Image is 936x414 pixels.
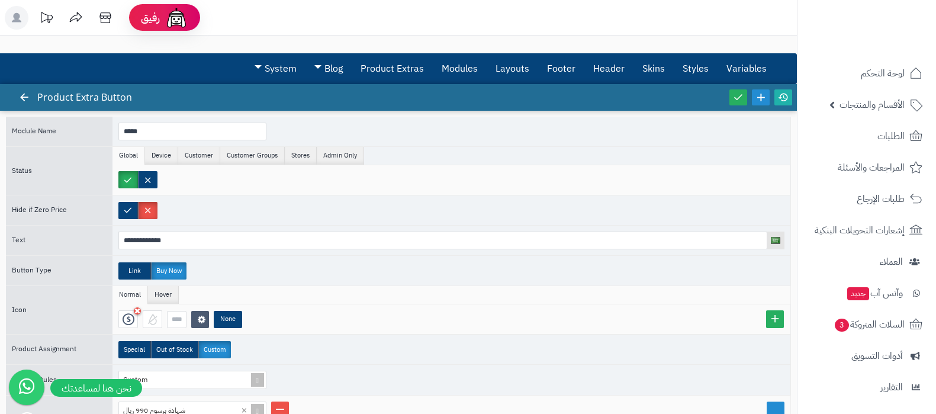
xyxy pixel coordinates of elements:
a: أدوات التسويق [805,342,929,370]
img: ai-face.png [165,6,188,30]
li: Admin Only [317,147,364,165]
span: وآتس آب [846,285,903,301]
span: التقارير [880,379,903,396]
li: Stores [285,147,317,165]
span: Status [12,165,32,176]
span: الطلبات [877,128,905,145]
a: Layouts [487,54,538,84]
a: وآتس آبجديد [805,279,929,307]
label: Special [118,341,151,358]
a: الطلبات [805,122,929,150]
a: تحديثات المنصة [31,6,61,33]
span: Hide if Zero Price [12,204,67,215]
a: Skins [633,54,674,84]
li: Customer [178,147,220,165]
li: Customer Groups [220,147,285,165]
label: Out of Stock [151,341,198,358]
span: رفيق [141,11,160,25]
label: None [214,311,242,328]
li: Hover [148,286,179,304]
a: Styles [674,54,718,84]
span: إشعارات التحويلات البنكية [815,222,905,239]
a: إشعارات التحويلات البنكية [805,216,929,245]
span: 3 [835,319,849,332]
span: لوحة التحكم [861,65,905,82]
span: جديد [847,287,869,300]
span: السلات المتروكة [834,316,905,333]
span: Text [12,235,25,245]
a: Blog [305,54,352,84]
a: Modules [433,54,487,84]
img: العربية [771,238,780,244]
a: Footer [538,54,584,84]
a: السلات المتروكة3 [805,310,929,339]
span: المراجعات والأسئلة [838,159,905,176]
span: أدوات التسويق [851,348,903,364]
li: Global [112,147,145,165]
li: Device [145,147,178,165]
span: العملاء [880,253,903,270]
span: Custom [123,374,147,385]
label: Custom [198,341,231,358]
label: Link [118,262,151,280]
a: Product Extras [352,54,433,84]
span: طلبات الإرجاع [857,191,905,207]
span: Product Assignment [12,344,76,354]
a: التقارير [805,373,929,402]
a: طلبات الإرجاع [805,185,929,213]
li: Normal [112,286,148,304]
a: المراجعات والأسئلة [805,153,929,182]
span: Module Name [12,126,56,136]
a: Header [584,54,633,84]
span: Button Type [12,265,52,275]
span: Icon [12,304,27,315]
a: العملاء [805,248,929,276]
div: Product Extra Button [21,84,144,111]
a: Variables [718,54,776,84]
label: Buy Now [151,262,186,280]
a: System [246,54,305,84]
a: لوحة التحكم [805,59,929,88]
span: الأقسام والمنتجات [839,97,905,113]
